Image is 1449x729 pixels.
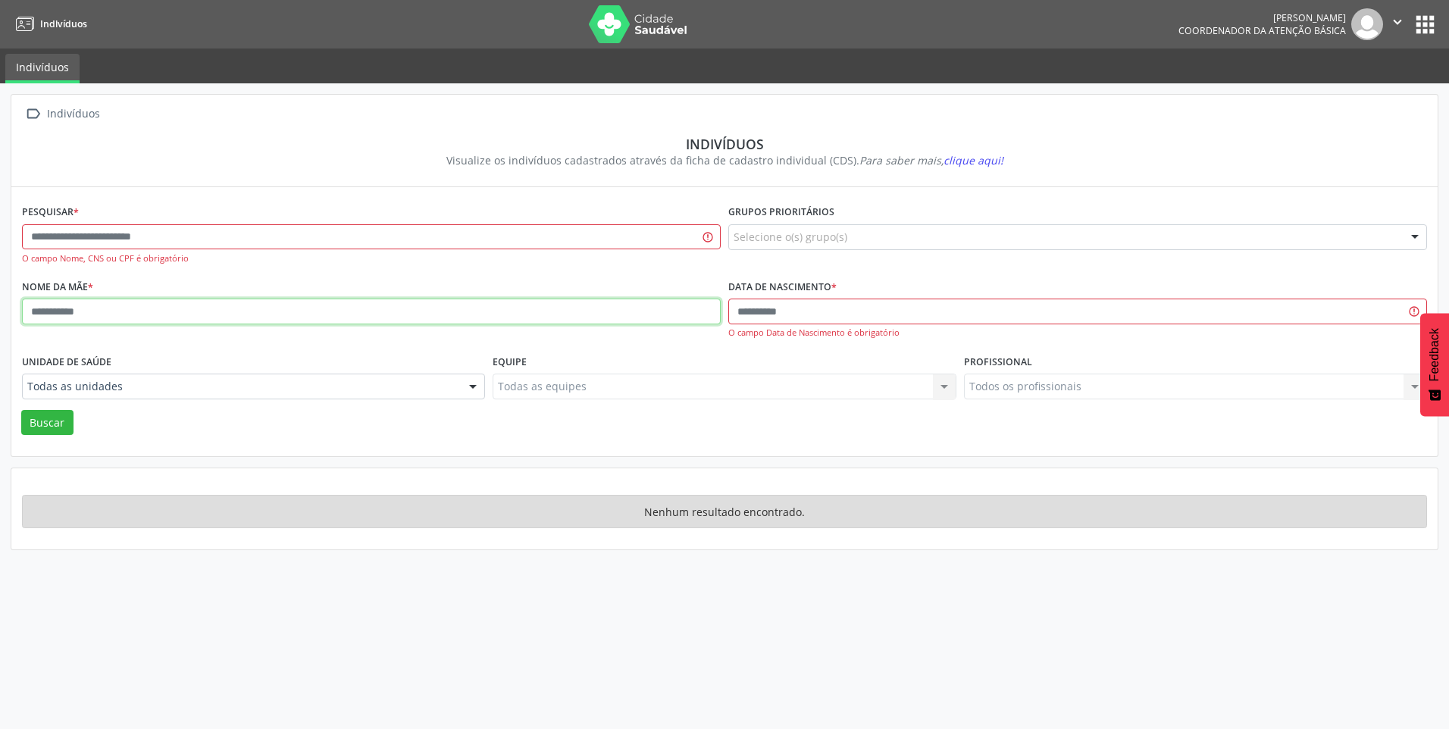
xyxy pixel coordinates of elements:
[1420,313,1449,416] button: Feedback - Mostrar pesquisa
[21,410,74,436] button: Buscar
[1412,11,1438,38] button: apps
[22,276,93,299] label: Nome da mãe
[1428,328,1441,381] span: Feedback
[1389,14,1406,30] i: 
[1383,8,1412,40] button: 
[22,350,111,374] label: Unidade de saúde
[1178,11,1346,24] div: [PERSON_NAME]
[22,103,102,125] a:  Indivíduos
[22,201,79,224] label: Pesquisar
[728,276,837,299] label: Data de nascimento
[44,103,102,125] div: Indivíduos
[964,350,1032,374] label: Profissional
[493,350,527,374] label: Equipe
[22,495,1427,528] div: Nenhum resultado encontrado.
[944,153,1003,167] span: clique aqui!
[859,153,1003,167] i: Para saber mais,
[728,201,834,224] label: Grupos prioritários
[33,152,1416,168] div: Visualize os indivíduos cadastrados através da ficha de cadastro individual (CDS).
[22,252,721,265] div: O campo Nome, CNS ou CPF é obrigatório
[40,17,87,30] span: Indivíduos
[728,327,1427,339] div: O campo Data de Nascimento é obrigatório
[27,379,454,394] span: Todas as unidades
[11,11,87,36] a: Indivíduos
[734,229,847,245] span: Selecione o(s) grupo(s)
[22,103,44,125] i: 
[1351,8,1383,40] img: img
[5,54,80,83] a: Indivíduos
[1178,24,1346,37] span: Coordenador da Atenção Básica
[33,136,1416,152] div: Indivíduos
